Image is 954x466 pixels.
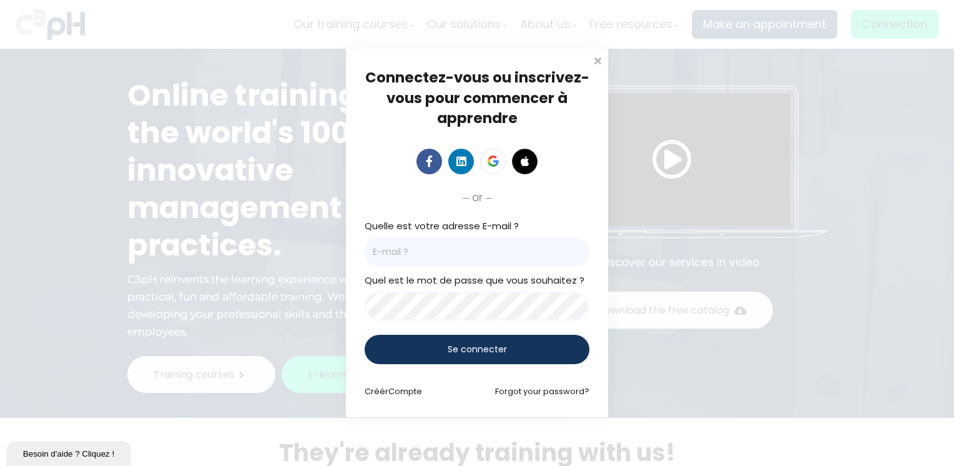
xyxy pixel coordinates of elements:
[448,343,507,356] span: Se connecter
[495,385,589,397] a: Forgot your password?
[472,189,483,206] span: or
[388,385,422,397] span: Compte
[365,67,589,127] span: Connectez-vous ou inscrivez-vous pour commencer à apprendre
[6,439,134,466] iframe: chat widget
[365,385,422,397] a: CréérCompte
[365,237,589,267] input: E-mail ?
